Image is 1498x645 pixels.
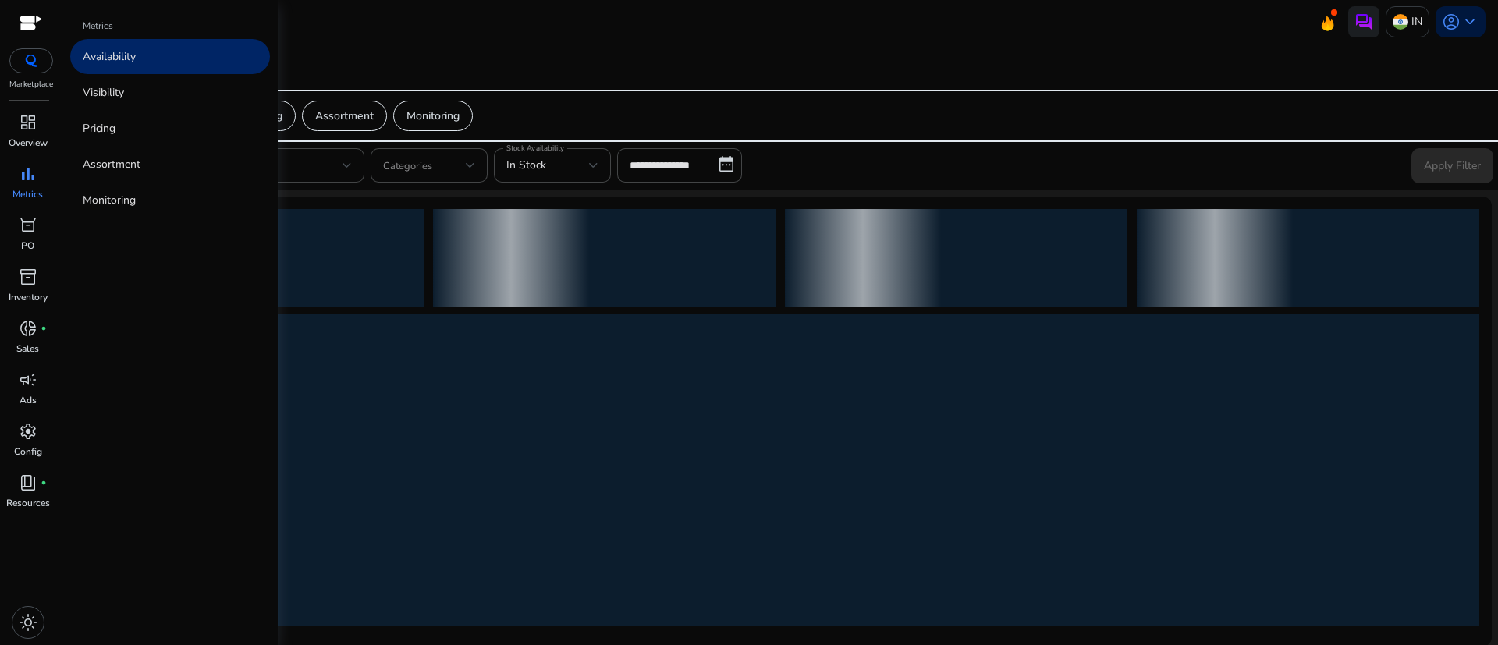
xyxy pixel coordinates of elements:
span: campaign [19,370,37,389]
span: bar_chart [19,165,37,183]
p: Overview [9,136,48,150]
p: Config [14,445,42,459]
span: light_mode [19,613,37,632]
span: fiber_manual_record [41,480,47,486]
p: Monitoring [406,108,460,124]
img: in.svg [1393,14,1408,30]
span: fiber_manual_record [41,325,47,331]
p: Availability [83,48,136,65]
div: loading [785,209,1127,307]
p: Inventory [9,290,48,304]
div: loading [1137,209,1479,307]
span: keyboard_arrow_down [1461,12,1479,31]
p: Metrics [83,19,113,33]
div: loading [433,209,776,307]
span: donut_small [19,319,37,338]
mat-label: Stock Availability [506,143,564,154]
p: Ads [20,393,37,407]
p: IN [1411,8,1422,35]
p: Monitoring [83,192,136,208]
p: Visibility [83,84,124,101]
p: Assortment [83,156,140,172]
p: Assortment [315,108,374,124]
span: dashboard [19,113,37,132]
span: inventory_2 [19,268,37,286]
span: In Stock [506,158,546,172]
img: QC-logo.svg [17,55,45,67]
p: Pricing [83,120,115,136]
p: Sales [16,342,39,356]
p: Marketplace [9,79,53,90]
p: Metrics [12,187,43,201]
div: loading [81,314,1479,626]
span: account_circle [1442,12,1461,31]
p: Resources [6,496,50,510]
span: book_4 [19,473,37,492]
span: orders [19,216,37,235]
p: PO [21,239,34,253]
span: settings [19,422,37,441]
